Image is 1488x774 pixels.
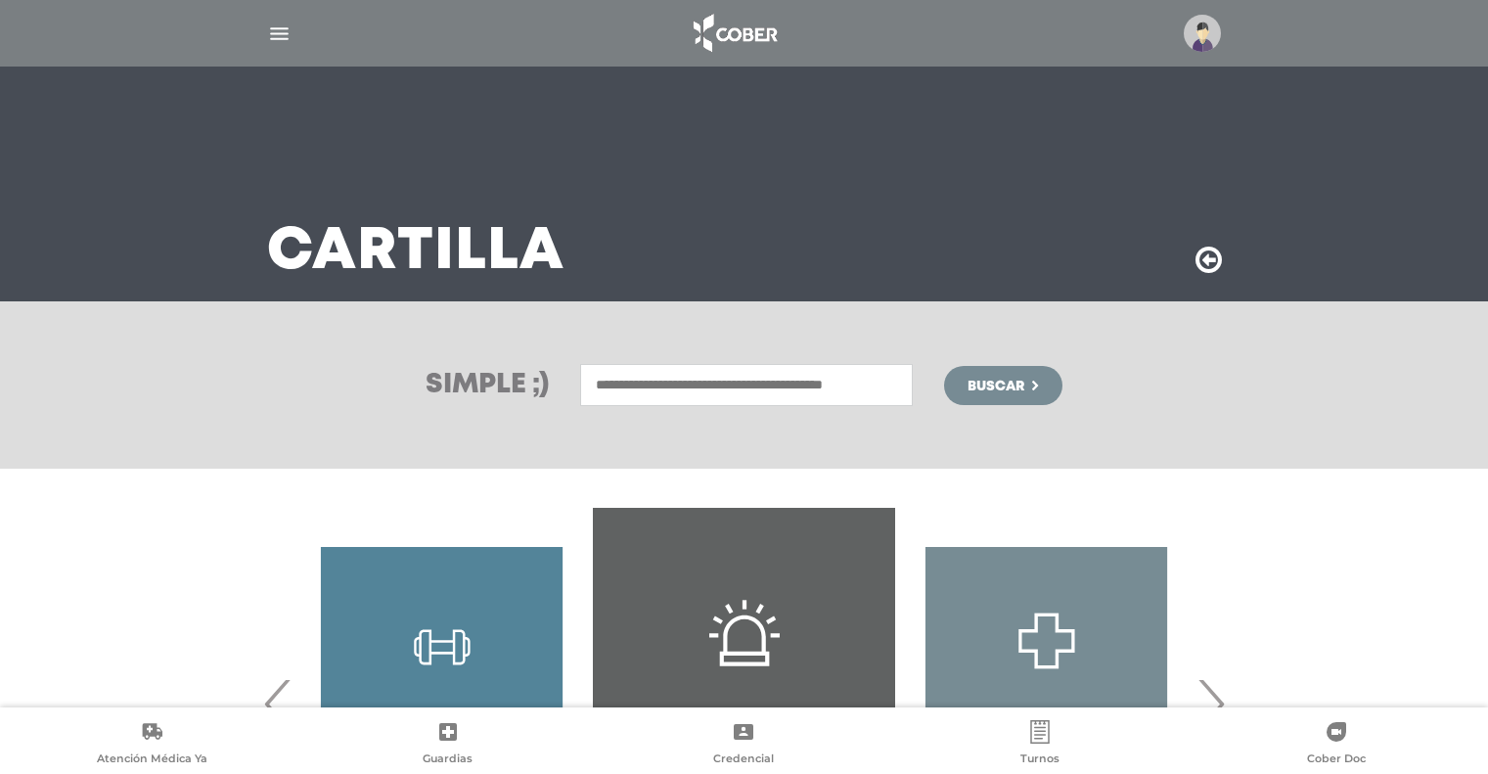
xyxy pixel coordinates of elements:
h3: Cartilla [267,227,564,278]
span: Cober Doc [1307,751,1366,769]
a: Turnos [892,720,1189,770]
a: Guardias [300,720,597,770]
span: Next [1192,651,1230,756]
span: Credencial [713,751,774,769]
img: profile-placeholder.svg [1184,15,1221,52]
img: Cober_menu-lines-white.svg [267,22,292,46]
span: Turnos [1020,751,1060,769]
h3: Simple ;) [426,372,549,399]
a: Credencial [596,720,892,770]
span: Atención Médica Ya [97,751,207,769]
span: Guardias [423,751,473,769]
span: Buscar [968,380,1024,393]
button: Buscar [944,366,1061,405]
a: Cober Doc [1188,720,1484,770]
a: Atención Médica Ya [4,720,300,770]
img: logo_cober_home-white.png [683,10,786,57]
span: Previous [259,651,297,756]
